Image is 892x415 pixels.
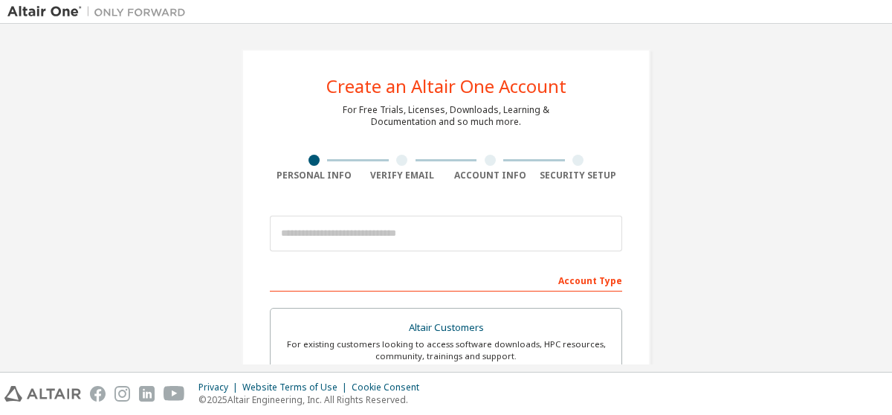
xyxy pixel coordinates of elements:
[279,318,613,338] div: Altair Customers
[242,382,352,393] div: Website Terms of Use
[358,170,447,181] div: Verify Email
[534,170,623,181] div: Security Setup
[4,386,81,402] img: altair_logo.svg
[7,4,193,19] img: Altair One
[270,170,358,181] div: Personal Info
[114,386,130,402] img: instagram.svg
[164,386,185,402] img: youtube.svg
[198,382,242,393] div: Privacy
[90,386,106,402] img: facebook.svg
[343,104,549,128] div: For Free Trials, Licenses, Downloads, Learning & Documentation and so much more.
[352,382,428,393] div: Cookie Consent
[139,386,155,402] img: linkedin.svg
[198,393,428,406] p: © 2025 Altair Engineering, Inc. All Rights Reserved.
[270,268,622,292] div: Account Type
[279,338,613,362] div: For existing customers looking to access software downloads, HPC resources, community, trainings ...
[446,170,534,181] div: Account Info
[326,77,566,95] div: Create an Altair One Account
